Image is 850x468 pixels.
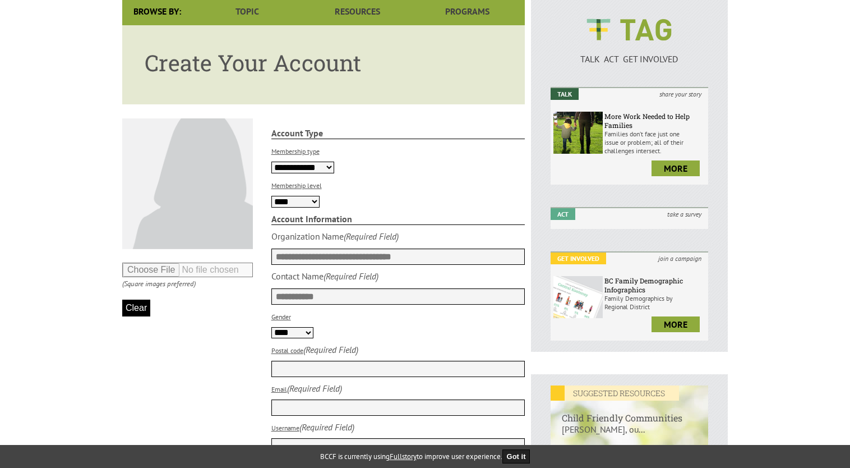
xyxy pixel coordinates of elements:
[122,300,150,316] button: Clear
[271,181,322,190] label: Membership level
[122,279,196,288] i: (Square images preferred)
[652,253,708,264] i: join a campaign
[303,344,358,355] i: (Required Field)
[390,452,417,461] a: Fullstory
[299,421,354,433] i: (Required Field)
[652,316,700,332] a: more
[579,8,680,51] img: BCCF's TAG Logo
[653,88,708,100] i: share your story
[271,313,291,321] label: Gender
[660,208,708,220] i: take a survey
[551,42,708,65] a: TALK ACT GET INVOLVED
[145,48,502,77] h1: Create Your Account
[551,253,606,264] em: Get Involved
[604,294,705,311] p: Family Demographics by Regional District
[271,346,303,355] label: Postal code
[287,383,342,394] i: (Required Field)
[551,53,708,65] p: TALK ACT GET INVOLVED
[551,208,575,220] em: Act
[271,147,320,155] label: Membership type
[551,386,679,401] em: SUGGESTED RESOURCES
[551,424,708,446] p: [PERSON_NAME], ou...
[604,276,705,294] h6: BC Family Demographic Infographics
[271,213,525,225] strong: Account Information
[271,424,299,432] label: Username
[122,118,253,249] img: Default User Photo
[551,88,579,100] em: Talk
[502,449,530,464] button: Got it
[271,127,525,139] strong: Account Type
[271,231,344,242] div: Organization Name
[271,385,287,393] label: Email
[652,160,700,176] a: more
[271,270,324,282] div: Contact Name
[604,130,705,155] p: Families don’t face just one issue or problem; all of their challenges intersect.
[604,112,705,130] h6: More Work Needed to Help Families
[344,231,399,242] i: (Required Field)
[551,401,708,424] h6: Child Friendly Communities
[324,270,378,282] i: (Required Field)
